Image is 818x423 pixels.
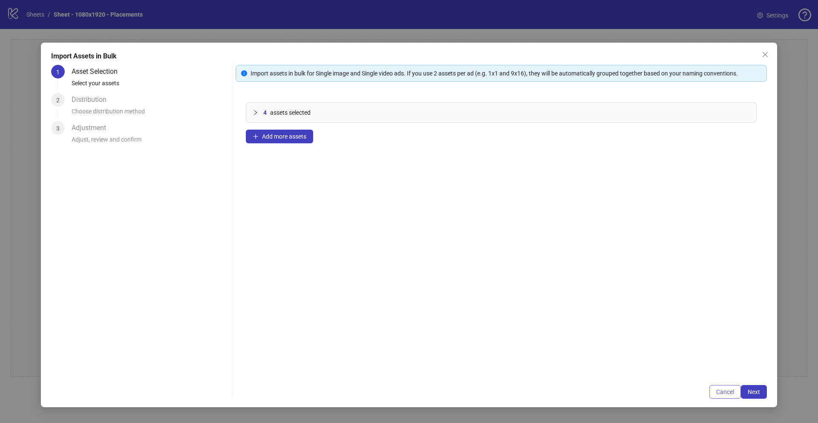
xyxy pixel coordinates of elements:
[241,70,247,76] span: info-circle
[709,385,741,399] button: Cancel
[56,97,60,104] span: 2
[72,78,228,93] div: Select your assets
[251,69,761,78] div: Import assets in bulk for Single image and Single video ads. If you use 2 assets per ad (e.g. 1x1...
[72,135,228,149] div: Adjust, review and confirm
[741,385,767,399] button: Next
[72,65,124,78] div: Asset Selection
[246,130,313,143] button: Add more assets
[262,133,306,140] span: Add more assets
[253,110,258,115] span: collapsed
[72,121,113,135] div: Adjustment
[263,108,267,117] span: 4
[716,388,734,395] span: Cancel
[758,48,772,61] button: Close
[246,103,756,122] div: 4assets selected
[72,93,113,107] div: Distribution
[72,107,228,121] div: Choose distribution method
[51,51,767,61] div: Import Assets in Bulk
[762,51,769,58] span: close
[56,69,60,75] span: 1
[253,133,259,139] span: plus
[270,108,311,117] span: assets selected
[56,125,60,132] span: 3
[748,388,760,395] span: Next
